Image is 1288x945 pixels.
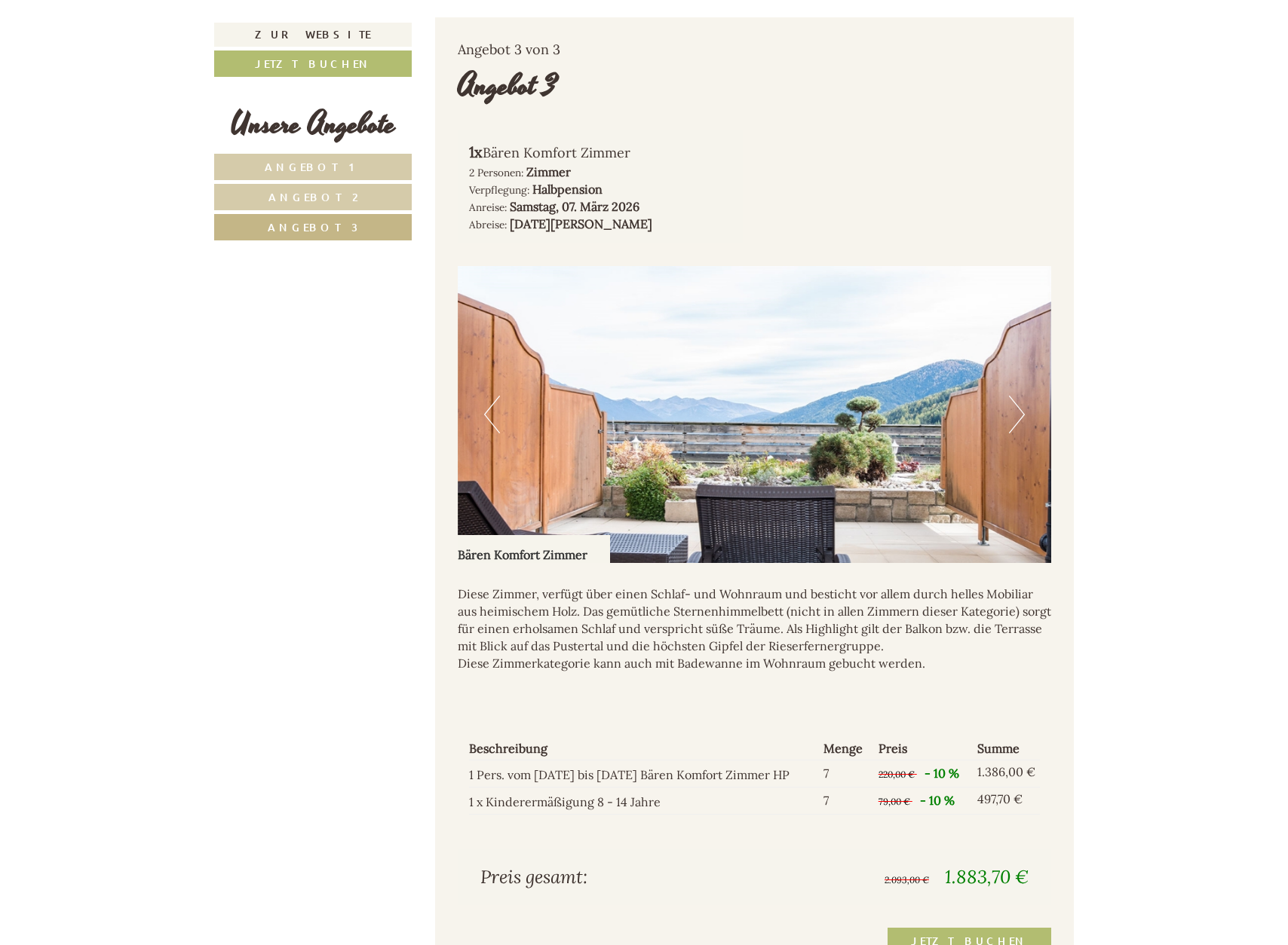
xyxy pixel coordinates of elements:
td: 7 [817,760,872,787]
div: Preis gesamt: [469,864,755,890]
b: Zimmer [526,164,571,179]
span: Angebot 3 [268,220,358,234]
div: Angebot 3 [458,65,558,108]
b: 1x [469,142,483,161]
small: Verpflegung: [469,183,529,197]
td: 1 x Kinderermäßigung 8 - 14 Jahre [469,787,818,815]
th: Summe [971,737,1040,760]
span: Angebot 1 [265,160,362,174]
th: Preis [872,737,971,760]
button: Next [1009,396,1025,433]
div: Unsere Angebote [214,103,412,146]
b: Halbpension [532,182,603,197]
small: Abreise: [469,218,507,231]
span: Angebot 3 von 3 [458,41,560,58]
span: 2.093,00 € [885,874,929,885]
span: Angebot 2 [268,190,358,204]
button: Previous [484,396,500,433]
span: 79,00 € [879,796,910,807]
b: [DATE][PERSON_NAME] [510,216,652,231]
td: 497,70 € [971,787,1040,815]
td: 7 [817,787,872,815]
div: Bären Komfort Zimmer [458,535,610,564]
th: Beschreibung [469,737,818,760]
img: image [458,266,1052,563]
small: Anreise: [469,200,507,214]
a: Zur Website [214,23,412,47]
span: - 10 % [925,766,959,781]
b: Samstag, 07. März 2026 [510,199,639,214]
span: - 10 % [920,793,955,808]
p: Diese Zimmer, verfügt über einen Schlaf- und Wohnraum und besticht vor allem durch helles Mobilia... [458,586,1052,671]
span: 220,00 € [879,769,915,780]
th: Menge [817,737,872,760]
div: Bären Komfort Zimmer [469,142,732,164]
span: 1.883,70 € [945,865,1029,888]
small: 2 Personen: [469,166,523,179]
a: Jetzt buchen [214,50,412,77]
td: 1.386,00 € [971,760,1040,787]
td: 1 Pers. vom [DATE] bis [DATE] Bären Komfort Zimmer HP [469,760,818,787]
